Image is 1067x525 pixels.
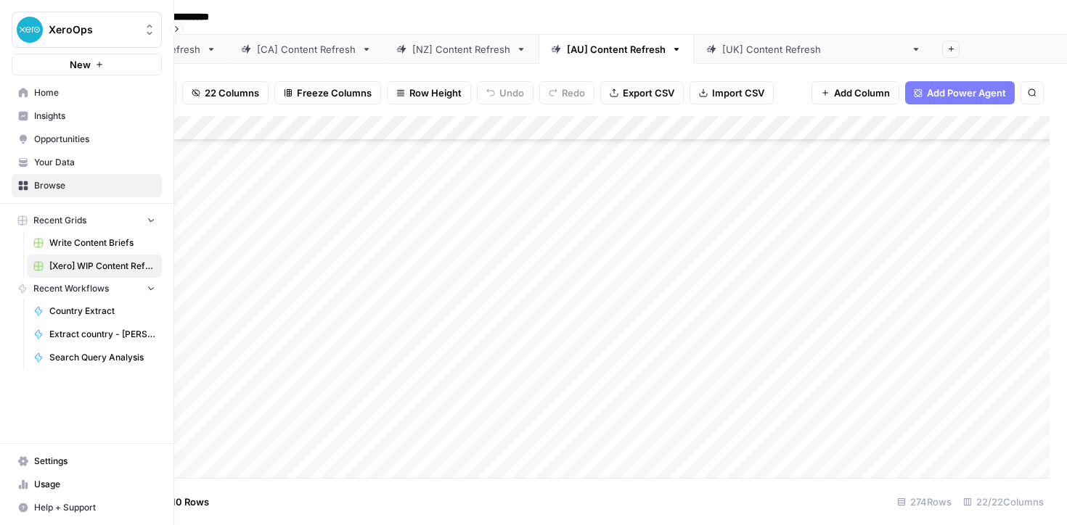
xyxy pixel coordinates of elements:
[274,81,381,104] button: Freeze Columns
[27,346,162,369] a: Search Query Analysis
[600,81,684,104] button: Export CSV
[27,299,162,323] a: Country Extract
[12,81,162,104] a: Home
[905,81,1015,104] button: Add Power Agent
[690,81,774,104] button: Import CSV
[34,179,155,192] span: Browse
[34,501,155,514] span: Help + Support
[151,495,209,509] span: Add 10 Rows
[182,81,269,104] button: 22 Columns
[49,305,155,318] span: Country Extract
[229,35,384,64] a: [CA] Content Refresh
[12,473,162,496] a: Usage
[562,86,585,100] span: Redo
[12,104,162,128] a: Insights
[27,231,162,255] a: Write Content Briefs
[384,35,539,64] a: [NZ] Content Refresh
[49,328,155,341] span: Extract country - [PERSON_NAME]
[12,151,162,174] a: Your Data
[567,42,666,57] div: [AU] Content Refresh
[12,450,162,473] a: Settings
[409,86,462,100] span: Row Height
[17,17,43,43] img: XeroOps Logo
[34,86,155,99] span: Home
[49,236,155,249] span: Write Content Briefs
[12,54,162,75] button: New
[539,81,594,104] button: Redo
[12,496,162,519] button: Help + Support
[891,490,957,513] div: 274 Rows
[539,35,694,64] a: [AU] Content Refresh
[49,351,155,364] span: Search Query Analysis
[34,478,155,491] span: Usage
[34,133,155,146] span: Opportunities
[34,156,155,169] span: Your Data
[33,282,109,295] span: Recent Workflows
[477,81,533,104] button: Undo
[70,57,91,72] span: New
[297,86,372,100] span: Freeze Columns
[12,128,162,151] a: Opportunities
[33,214,86,227] span: Recent Grids
[27,323,162,346] a: Extract country - [PERSON_NAME]
[12,210,162,231] button: Recent Grids
[49,22,136,37] span: XeroOps
[812,81,899,104] button: Add Column
[722,42,905,57] div: [[GEOGRAPHIC_DATA]] Content Refresh
[205,86,259,100] span: 22 Columns
[27,255,162,278] a: [Xero] WIP Content Refresh
[412,42,510,57] div: [NZ] Content Refresh
[34,109,155,123] span: Insights
[957,490,1050,513] div: 22/22 Columns
[12,174,162,197] a: Browse
[387,81,471,104] button: Row Height
[834,86,890,100] span: Add Column
[712,86,764,100] span: Import CSV
[49,260,155,273] span: [Xero] WIP Content Refresh
[34,455,155,468] span: Settings
[12,12,162,48] button: Workspace: XeroOps
[694,35,933,64] a: [[GEOGRAPHIC_DATA]] Content Refresh
[623,86,674,100] span: Export CSV
[499,86,524,100] span: Undo
[927,86,1006,100] span: Add Power Agent
[257,42,356,57] div: [CA] Content Refresh
[12,278,162,299] button: Recent Workflows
